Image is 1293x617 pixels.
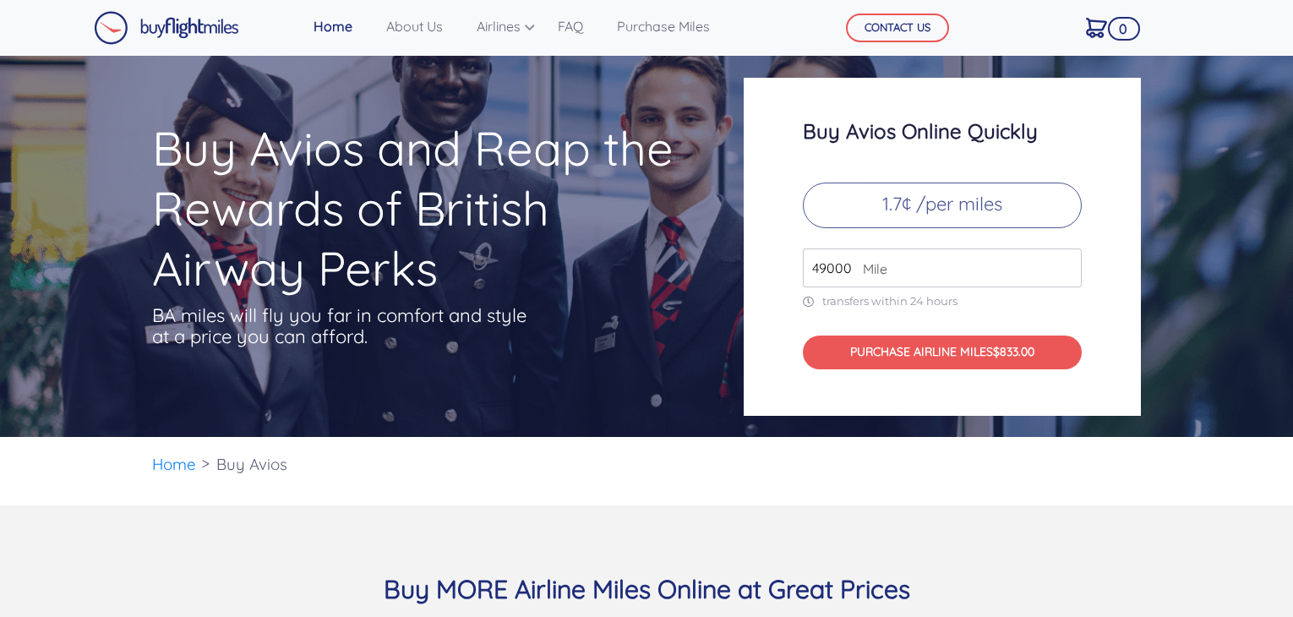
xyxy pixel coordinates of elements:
[803,120,1082,142] h3: Buy Avios Online Quickly
[94,7,239,49] a: Buy Flight Miles Logo
[94,11,239,45] img: Buy Flight Miles Logo
[993,344,1034,359] span: $833.00
[208,437,296,492] li: Buy Avios
[379,9,450,43] a: About Us
[1086,18,1107,38] img: Cart
[152,305,532,347] p: BA miles will fly you far in comfort and style at a price you can afford.
[803,294,1082,308] p: transfers within 24 hours
[152,454,196,474] a: Home
[470,9,531,43] a: Airlines
[152,573,1141,605] h3: Buy MORE Airline Miles Online at Great Prices
[1079,9,1114,45] a: 0
[854,259,887,279] span: Mile
[1108,17,1140,41] span: 0
[610,9,717,43] a: Purchase Miles
[551,9,590,43] a: FAQ
[846,14,949,42] button: CONTACT US
[307,9,359,43] a: Home
[803,183,1082,228] p: 1.7¢ /per miles
[152,118,678,298] h1: Buy Avios and Reap the Rewards of British Airway Perks
[803,336,1082,370] button: PURCHASE AIRLINE MILES$833.00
